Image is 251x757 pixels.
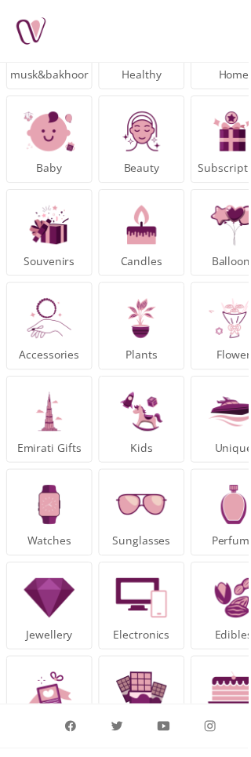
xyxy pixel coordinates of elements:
[20,104,78,162] img: Baby
[107,104,180,177] a: BeautyBeauty
[107,576,180,650] a: ElectronicsElectronics
[20,198,78,257] img: Souvenirs
[123,67,163,83] span: Healthy
[114,482,172,540] img: Sunglasses
[37,162,63,178] span: Baby
[10,67,89,83] span: musk&bakhoor
[13,482,86,555] a: WatchesWatches
[17,446,82,461] span: Emirati Gifts
[13,388,86,461] a: Emirati GiftsEmirati Gifts
[115,635,172,650] span: Electronics
[107,388,180,461] a: KidsKids
[107,293,180,366] a: PlantsPlants
[24,257,76,272] span: Souvenirs
[107,198,180,272] a: CandlesCandles
[114,104,172,162] img: Beauty
[27,635,74,650] span: Jewellery
[20,576,78,634] img: Jewellery
[13,104,86,177] a: BabyBaby
[20,482,78,540] img: Watches
[13,576,86,650] a: JewelleryJewellery
[20,351,81,367] span: Accessories
[114,293,172,351] img: Plants
[114,671,172,729] img: Chocolate
[114,388,172,446] img: Kids
[13,198,86,272] a: SouvenirsSouvenirs
[20,388,78,446] img: Emirati Gifts
[20,293,78,351] img: Accessories
[107,482,180,555] a: SunglassesSunglasses
[127,351,159,367] span: Plants
[114,198,172,257] img: Candles
[16,16,47,47] img: Nigwa-uae-gifts
[107,671,180,744] a: Chocolate
[20,671,78,729] img: Gift Accessories
[114,540,173,555] span: Sunglasses
[27,540,72,555] span: Watches
[125,162,162,178] span: Beauty
[114,576,172,634] img: Electronics
[13,293,86,366] a: AccessoriesAccessories
[132,446,155,461] span: Kids
[122,257,165,272] span: Candles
